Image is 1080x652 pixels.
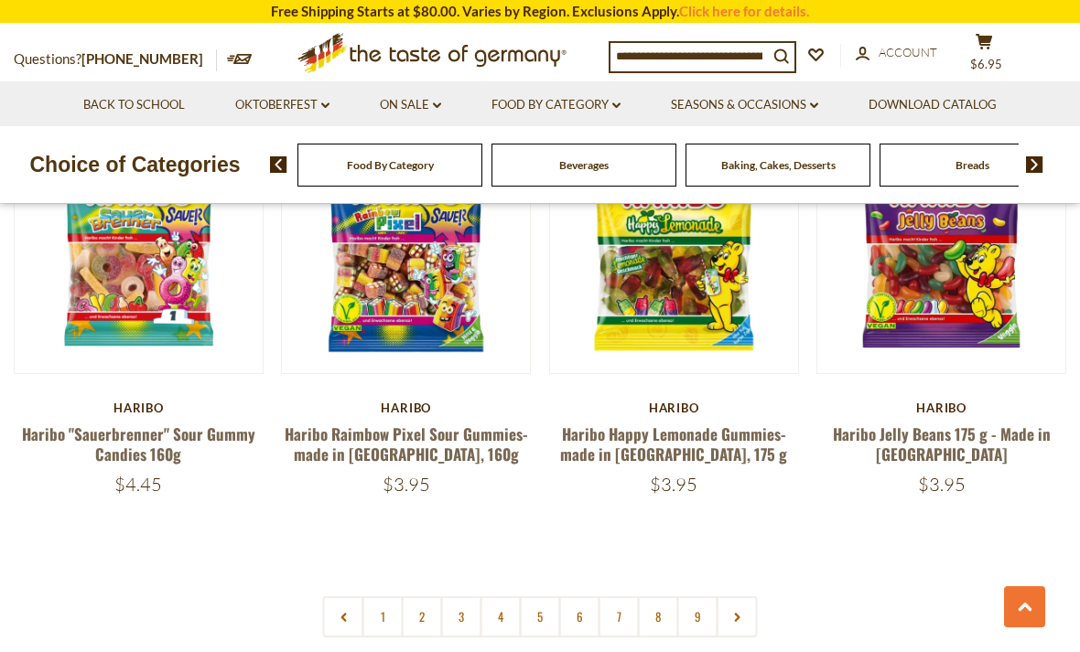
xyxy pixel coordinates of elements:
[402,596,443,637] a: 2
[817,125,1065,373] img: Haribo Jelly Beans 175 g - Made in Germany
[599,596,640,637] a: 7
[721,158,836,172] a: Baking, Cakes, Desserts
[14,401,264,415] div: Haribo
[559,596,600,637] a: 6
[481,596,522,637] a: 4
[549,401,799,415] div: Haribo
[83,95,185,115] a: Back to School
[856,43,937,63] a: Account
[671,95,818,115] a: Seasons & Occasions
[383,473,430,496] span: $3.95
[22,422,255,465] a: Haribo "Sauerbrenner" Sour Gummy Candies 160g
[550,125,798,373] img: Haribo Happy Lemonade Gummies- made in Germany, 175 g
[1026,156,1043,173] img: next arrow
[970,57,1002,71] span: $6.95
[869,95,997,115] a: Download Catalog
[560,422,787,465] a: Haribo Happy Lemonade Gummies- made in [GEOGRAPHIC_DATA], 175 g
[235,95,329,115] a: Oktoberfest
[559,158,609,172] a: Beverages
[14,48,217,71] p: Questions?
[816,401,1066,415] div: Haribo
[650,473,697,496] span: $3.95
[114,473,162,496] span: $4.45
[677,596,718,637] a: 9
[520,596,561,637] a: 5
[441,596,482,637] a: 3
[282,125,530,373] img: Haribo Raimbow Pixel Sour Gummies- made in Germany, 160g
[270,156,287,173] img: previous arrow
[380,95,441,115] a: On Sale
[918,473,966,496] span: $3.95
[638,596,679,637] a: 8
[362,596,404,637] a: 1
[491,95,621,115] a: Food By Category
[679,3,809,19] a: Click here for details.
[285,422,528,465] a: Haribo Raimbow Pixel Sour Gummies- made in [GEOGRAPHIC_DATA], 160g
[15,125,263,373] img: Haribo "Sauerbrenner" Sour Gummy Candies 160g
[879,45,937,59] span: Account
[347,158,434,172] a: Food By Category
[281,401,531,415] div: Haribo
[833,422,1051,465] a: Haribo Jelly Beans 175 g - Made in [GEOGRAPHIC_DATA]
[956,158,989,172] a: Breads
[81,50,203,67] a: [PHONE_NUMBER]
[956,33,1011,79] button: $6.95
